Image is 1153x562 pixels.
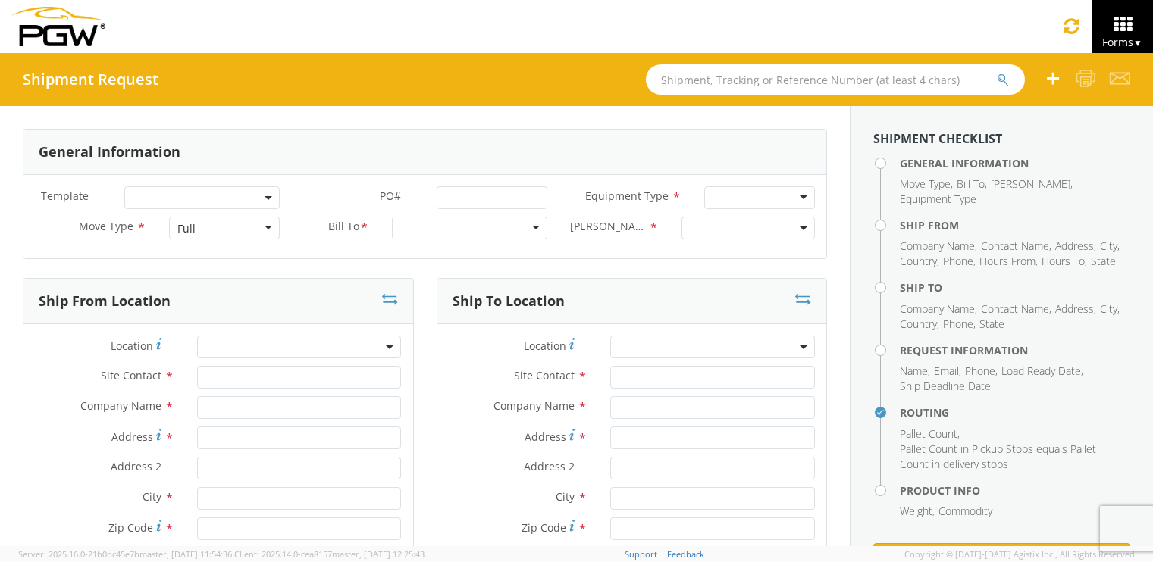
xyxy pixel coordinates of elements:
span: master, [DATE] 12:25:43 [332,548,425,560]
li: , [991,176,1073,192]
span: Bill To [957,176,985,191]
span: Company Name [80,398,161,413]
span: Country [900,317,937,331]
li: , [900,254,939,269]
span: State [1091,254,1116,268]
span: Name [900,364,928,378]
span: Zip Code [522,520,566,535]
li: , [957,176,987,192]
span: Ship Deadline Date [900,379,991,393]
span: Contact Name [981,239,1049,253]
h4: General Information [900,158,1130,169]
h3: Ship From Location [39,294,171,309]
span: Move Type [900,176,951,191]
span: Company Name [900,301,975,316]
span: State [979,317,1004,331]
li: , [1055,301,1096,317]
h4: Routing [900,407,1130,418]
span: PO# [380,189,401,203]
span: Site Contact [101,368,161,382]
li: , [1001,364,1083,379]
span: Forms [1102,35,1142,49]
span: Zip Code [108,520,153,535]
li: , [900,364,930,379]
a: Support [625,548,657,560]
span: Company Name [493,398,575,413]
span: master, [DATE] 11:54:36 [139,548,232,560]
li: , [1055,239,1096,254]
span: Phone [965,364,995,378]
span: City [1100,239,1117,253]
span: Equipment Type [585,189,669,203]
span: City [143,489,161,504]
span: Country [900,254,937,268]
div: Full [177,221,196,236]
span: City [556,489,575,504]
h4: Product Info [900,485,1130,496]
li: , [900,301,977,317]
span: Commodity [938,504,992,518]
span: Company Name [900,239,975,253]
h4: Shipment Request [23,71,158,88]
span: Contact Name [981,301,1049,316]
span: [PERSON_NAME] [991,176,1070,191]
span: Template [41,189,89,203]
li: , [943,254,976,269]
span: Email [934,364,959,378]
li: , [900,504,935,519]
li: , [900,239,977,254]
span: Phone [943,254,973,268]
span: Pallet Count in Pickup Stops equals Pallet Count in delivery stops [900,442,1096,471]
li: , [1100,239,1120,254]
span: Address [1055,239,1094,253]
li: , [1100,301,1120,317]
li: , [981,239,1051,254]
span: Location [524,339,566,353]
h4: Ship From [900,220,1130,231]
span: Site Contact [514,368,575,382]
span: Address 2 [524,459,575,473]
li: , [900,426,960,442]
span: Move Type [79,219,133,233]
li: , [900,176,953,192]
span: Address 2 [111,459,161,473]
span: Phone [943,317,973,331]
span: Hours From [979,254,1036,268]
span: Hours To [1042,254,1085,268]
h3: Ship To Location [453,294,565,309]
span: Bill Code [570,219,649,236]
input: Shipment, Tracking or Reference Number (at least 4 chars) [646,64,1025,95]
li: , [943,317,976,332]
li: , [1042,254,1087,269]
span: Weight [900,504,932,518]
span: Bill To [328,219,359,236]
li: , [965,364,998,379]
li: , [900,317,939,332]
span: Equipment Type [900,192,976,206]
li: , [934,364,961,379]
img: pgw-form-logo-1aaa8060b1cc70fad034.png [11,7,105,46]
h4: Ship To [900,282,1130,293]
span: ▼ [1133,36,1142,49]
li: , [979,254,1038,269]
span: Server: 2025.16.0-21b0bc45e7b [18,548,232,560]
span: Client: 2025.14.0-cea8157 [234,548,425,560]
span: Location [111,339,153,353]
li: , [981,301,1051,317]
span: Pallet Count [900,426,957,441]
span: Address [1055,301,1094,316]
span: Address [111,429,153,444]
a: Feedback [667,548,704,560]
span: Load Ready Date [1001,364,1081,378]
span: City [1100,301,1117,316]
strong: Shipment Checklist [873,130,1002,147]
h3: General Information [39,145,180,160]
h4: Request Information [900,345,1130,356]
span: Copyright © [DATE]-[DATE] Agistix Inc., All Rights Reserved [904,548,1135,560]
span: Address [525,429,566,444]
